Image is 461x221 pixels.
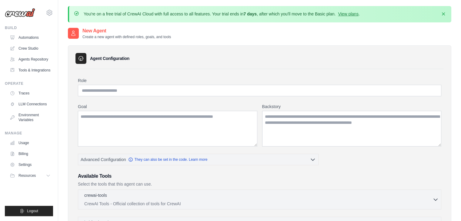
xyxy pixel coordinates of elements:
button: Advanced Configuration They can also be set in the code. Learn more [78,154,318,165]
p: crewai-tools [84,192,107,198]
p: Select the tools that this agent can use. [78,181,441,187]
div: Operate [5,81,53,86]
label: Role [78,78,441,84]
a: Settings [7,160,53,170]
h3: Available Tools [78,173,441,180]
a: Tools & Integrations [7,65,53,75]
h2: New Agent [82,27,171,35]
a: Automations [7,33,53,42]
a: They can also be set in the code. Learn more [128,157,207,162]
a: Traces [7,88,53,98]
img: Logo [5,8,35,17]
a: Agents Repository [7,54,53,64]
a: Usage [7,138,53,148]
button: Resources [7,171,53,180]
p: You're on a free trial of CrewAI Cloud with full access to all features. Your trial ends in , aft... [84,11,360,17]
a: Environment Variables [7,110,53,125]
span: Advanced Configuration [81,157,126,163]
a: View plans [338,12,358,16]
a: Billing [7,149,53,159]
button: Logout [5,206,53,216]
strong: 7 days [243,12,257,16]
a: Crew Studio [7,44,53,53]
div: Build [5,25,53,30]
h3: Agent Configuration [90,55,129,61]
span: Logout [27,209,38,213]
button: crewai-tools CrewAI Tools - Official collection of tools for CrewAI [81,192,439,207]
div: Manage [5,131,53,136]
a: LLM Connections [7,99,53,109]
p: Create a new agent with defined roles, goals, and tools [82,35,171,39]
label: Backstory [262,104,442,110]
span: Resources [18,173,36,178]
label: Goal [78,104,257,110]
p: CrewAI Tools - Official collection of tools for CrewAI [84,201,433,207]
